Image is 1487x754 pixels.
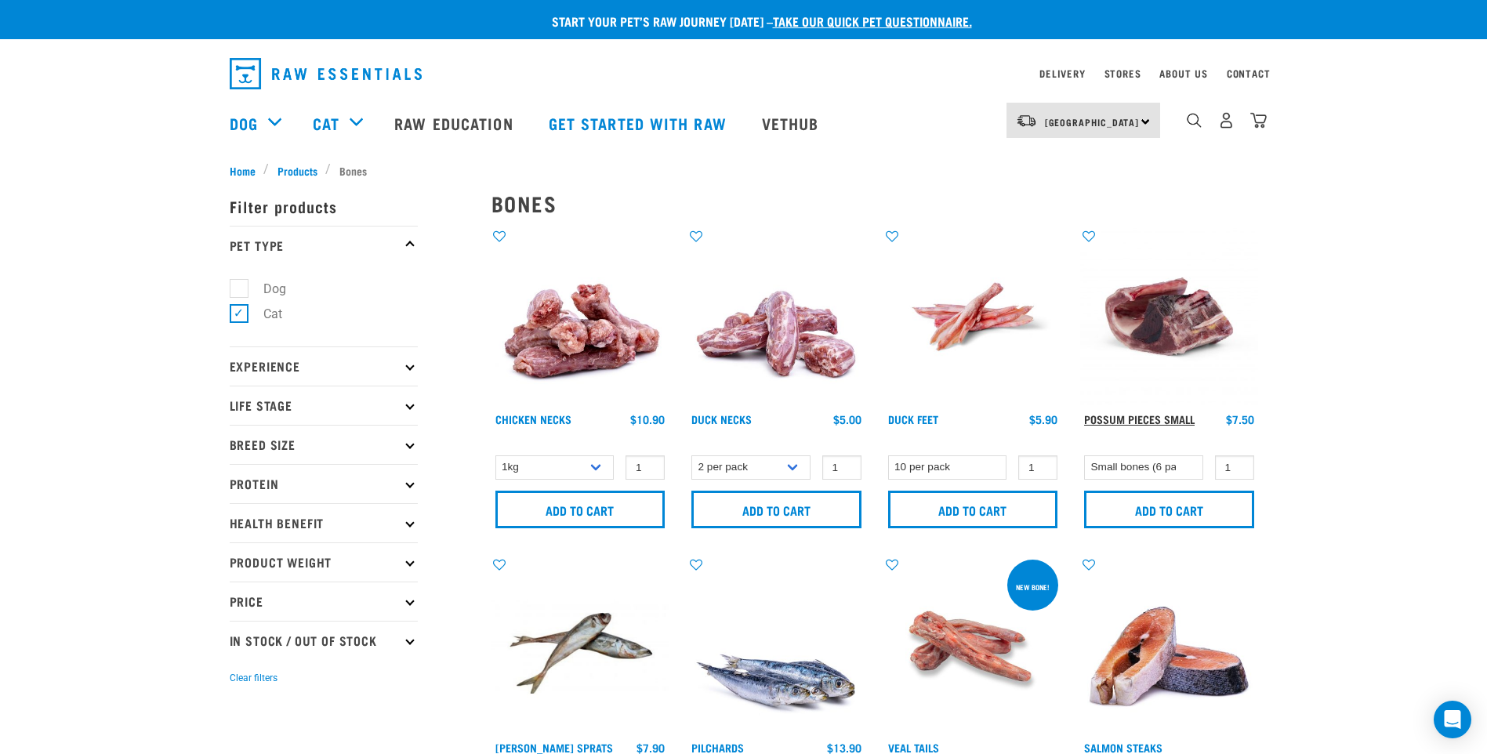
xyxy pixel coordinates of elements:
[626,455,665,480] input: 1
[1215,455,1254,480] input: 1
[1159,71,1207,76] a: About Us
[495,491,666,528] input: Add to cart
[637,741,665,754] div: $7.90
[1226,413,1254,426] div: $7.50
[230,162,256,179] span: Home
[1250,112,1267,129] img: home-icon@2x.png
[1016,114,1037,128] img: van-moving.png
[691,416,752,422] a: Duck Necks
[230,542,418,582] p: Product Weight
[1227,71,1271,76] a: Contact
[691,491,861,528] input: Add to cart
[687,228,865,406] img: Pile Of Duck Necks For Pets
[491,228,669,406] img: Pile Of Chicken Necks For Pets
[491,191,1258,216] h2: Bones
[230,386,418,425] p: Life Stage
[230,346,418,386] p: Experience
[884,556,1062,734] img: Veal Tails
[230,162,1258,179] nav: breadcrumbs
[630,413,665,426] div: $10.90
[1080,228,1258,406] img: Possum Piece Small
[230,111,258,135] a: Dog
[230,187,418,226] p: Filter products
[1434,701,1471,738] div: Open Intercom Messenger
[1039,71,1085,76] a: Delivery
[495,745,613,750] a: [PERSON_NAME] Sprats
[230,582,418,621] p: Price
[277,162,317,179] span: Products
[1029,413,1057,426] div: $5.90
[1045,119,1140,125] span: [GEOGRAPHIC_DATA]
[379,92,532,154] a: Raw Education
[230,425,418,464] p: Breed Size
[230,464,418,503] p: Protein
[1187,113,1202,128] img: home-icon-1@2x.png
[230,162,264,179] a: Home
[230,226,418,265] p: Pet Type
[495,416,571,422] a: Chicken Necks
[217,52,1271,96] nav: dropdown navigation
[1084,745,1162,750] a: Salmon Steaks
[1018,455,1057,480] input: 1
[238,304,288,324] label: Cat
[491,556,669,734] img: Jack Mackarel Sparts Raw Fish For Dogs
[1080,556,1258,734] img: 1148 Salmon Steaks 01
[1104,71,1141,76] a: Stores
[230,621,418,660] p: In Stock / Out Of Stock
[833,413,861,426] div: $5.00
[230,671,277,685] button: Clear filters
[1009,575,1057,599] div: New bone!
[1084,416,1195,422] a: Possum Pieces Small
[313,111,339,135] a: Cat
[888,491,1058,528] input: Add to cart
[888,745,939,750] a: Veal Tails
[822,455,861,480] input: 1
[269,162,325,179] a: Products
[238,279,292,299] label: Dog
[1084,491,1254,528] input: Add to cart
[884,228,1062,406] img: Raw Essentials Duck Feet Raw Meaty Bones For Dogs
[888,416,938,422] a: Duck Feet
[746,92,839,154] a: Vethub
[773,17,972,24] a: take our quick pet questionnaire.
[230,503,418,542] p: Health Benefit
[1218,112,1235,129] img: user.png
[687,556,865,734] img: Four Whole Pilchards
[691,745,744,750] a: Pilchards
[827,741,861,754] div: $13.90
[533,92,746,154] a: Get started with Raw
[230,58,422,89] img: Raw Essentials Logo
